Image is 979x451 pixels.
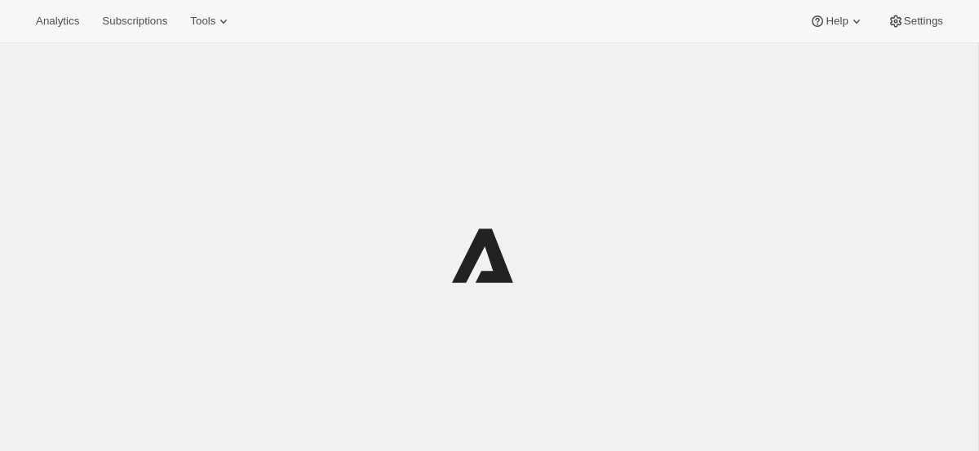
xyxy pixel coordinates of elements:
[92,10,177,33] button: Subscriptions
[102,15,167,28] span: Subscriptions
[180,10,241,33] button: Tools
[800,10,874,33] button: Help
[904,15,943,28] span: Settings
[190,15,215,28] span: Tools
[26,10,89,33] button: Analytics
[36,15,79,28] span: Analytics
[878,10,953,33] button: Settings
[826,15,848,28] span: Help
